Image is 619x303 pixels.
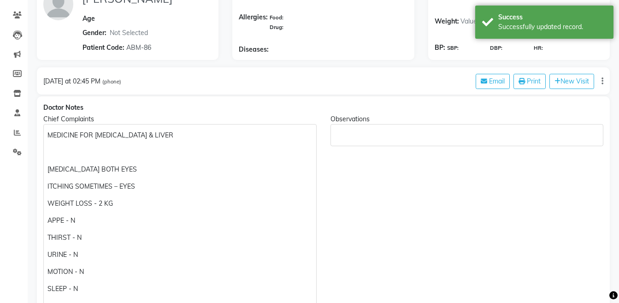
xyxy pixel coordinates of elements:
[513,74,546,89] button: Print
[447,44,459,52] span: SBP:
[527,77,541,85] span: Print
[490,44,502,52] span: DBP:
[83,43,124,53] span: Patient Code:
[47,182,312,191] p: ITCHING SOMETIMES – EYES
[239,45,269,54] span: Diseases:
[47,131,312,140] p: MEDICINE FOR [MEDICAL_DATA] & LIVER
[476,74,510,89] button: Email
[330,124,604,146] div: Rich Text Editor, main
[47,199,312,208] p: WEIGHT LOSS - 2 KG
[102,78,121,85] span: (phone)
[83,14,95,23] span: Age
[239,12,268,32] span: Allergies:
[125,40,203,54] input: Patient Code
[270,24,283,30] span: Drug:
[47,267,312,277] p: MOTION - N
[498,12,607,22] div: Success
[43,77,63,85] span: [DATE]
[47,216,312,226] p: APPE - N
[43,103,603,113] div: Doctor Notes
[83,28,106,38] span: Gender:
[549,74,594,89] button: New Visit
[435,14,459,29] span: Weight:
[65,77,100,85] span: at 02:45 PM
[498,22,607,32] div: Successfully updated record.
[47,165,312,174] p: [MEDICAL_DATA] BOTH EYES
[47,233,312,243] p: THIRST - N
[435,43,445,53] span: BP:
[459,14,487,29] input: Value
[47,284,312,294] p: SLEEP - N
[43,114,317,124] div: Chief Complaints
[534,44,543,52] span: HR:
[330,114,604,124] div: Observations
[47,250,312,260] p: URINE - N
[270,14,283,21] span: Food:
[489,77,505,85] span: Email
